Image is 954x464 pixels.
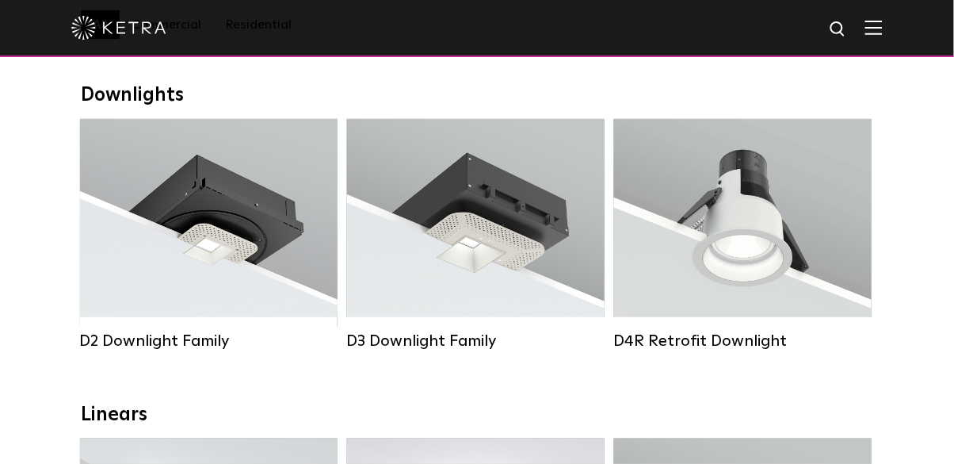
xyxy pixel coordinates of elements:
[614,119,872,351] a: D4R Retrofit Downlight Lumen Output:800Colors:White / BlackBeam Angles:15° / 25° / 40° / 60°Watta...
[347,119,605,351] a: D3 Downlight Family Lumen Output:700 / 900 / 1100Colors:White / Black / Silver / Bronze / Paintab...
[81,404,873,427] div: Linears
[829,20,849,40] img: search icon
[81,84,873,107] div: Downlights
[347,332,605,351] div: D3 Downlight Family
[71,16,166,40] img: ketra-logo-2019-white
[865,20,883,35] img: Hamburger%20Nav.svg
[614,332,872,351] div: D4R Retrofit Downlight
[80,332,338,351] div: D2 Downlight Family
[80,119,338,351] a: D2 Downlight Family Lumen Output:1200Colors:White / Black / Gloss Black / Silver / Bronze / Silve...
